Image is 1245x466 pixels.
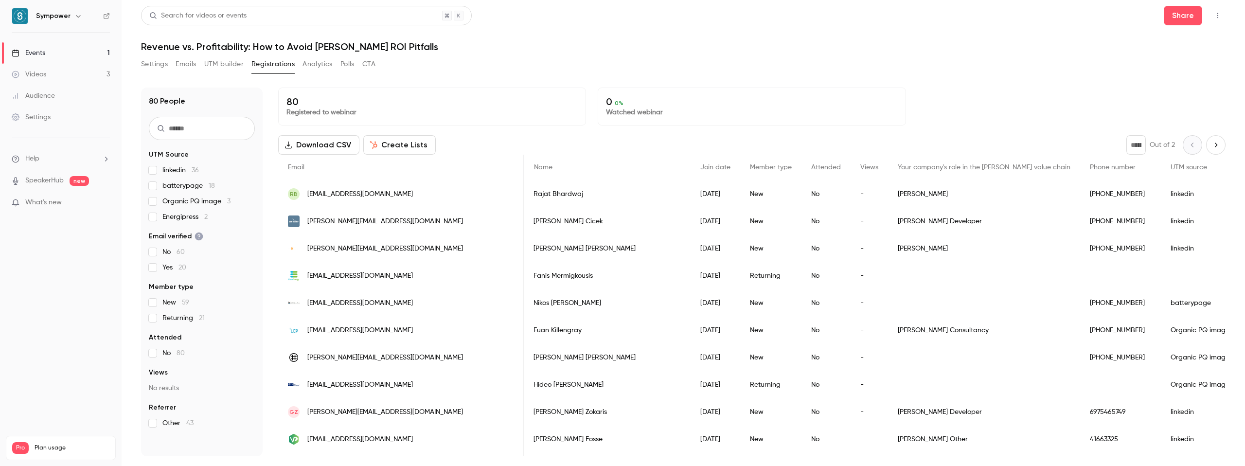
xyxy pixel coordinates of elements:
div: No [801,208,851,235]
div: [DATE] [691,344,740,371]
div: [PERSON_NAME] Developer [888,398,1080,426]
span: 21 [199,315,205,322]
p: No results [149,383,255,393]
div: [PERSON_NAME] Other [888,426,1080,453]
span: new [70,176,89,186]
img: arsia.gr [288,297,300,309]
div: [PERSON_NAME] [PERSON_NAME] [524,344,691,371]
span: [EMAIL_ADDRESS][DOMAIN_NAME] [307,434,413,445]
span: Help [25,154,39,164]
div: Organic PQ image [1161,371,1239,398]
span: GZ [289,408,298,416]
span: Join date [700,164,730,171]
div: [DATE] [691,208,740,235]
span: New [162,298,189,307]
img: versapowr.com [288,433,300,445]
span: Member type [149,282,194,292]
p: Registered to webinar [286,108,578,117]
div: [PHONE_NUMBER] [1080,180,1161,208]
img: lcp.com [288,324,300,336]
div: New [740,235,801,262]
div: No [801,262,851,289]
div: Nikos [PERSON_NAME] [524,289,691,317]
span: 3 [227,198,231,205]
span: 80 [177,350,185,357]
span: Email verified [149,232,203,241]
span: [EMAIL_ADDRESS][DOMAIN_NAME] [307,325,413,336]
div: Audience [12,91,55,101]
div: [PERSON_NAME] Developer [888,208,1080,235]
span: UTM source [1171,164,1207,171]
div: 41663325 [1080,426,1161,453]
button: Share [1164,6,1202,25]
span: Member type [750,164,792,171]
div: - [851,235,888,262]
div: - [851,317,888,344]
div: linkedin [1161,180,1239,208]
div: No [801,235,851,262]
span: Phone number [1090,164,1136,171]
div: New [740,398,801,426]
div: Events [12,48,45,58]
div: - [851,371,888,398]
span: 0 % [615,100,623,107]
span: 60 [177,249,185,255]
div: [PHONE_NUMBER] [1080,344,1161,371]
div: Returning [740,371,801,398]
span: Pro [12,442,29,454]
span: Attended [811,164,841,171]
div: No [801,289,851,317]
span: [EMAIL_ADDRESS][DOMAIN_NAME] [307,271,413,281]
button: Analytics [302,56,333,72]
div: 6975465749 [1080,398,1161,426]
span: 2 [204,214,208,220]
div: [DATE] [691,398,740,426]
span: 36 [192,167,199,174]
button: Create Lists [363,135,436,155]
p: Watched webinar [606,108,897,117]
span: Email [288,164,304,171]
div: [DATE] [691,262,740,289]
span: Views [860,164,878,171]
button: Registrations [251,56,295,72]
span: 59 [182,299,189,306]
div: [PHONE_NUMBER] [1080,208,1161,235]
span: [EMAIL_ADDRESS][DOMAIN_NAME] [307,298,413,308]
span: [EMAIL_ADDRESS][DOMAIN_NAME] [307,189,413,199]
span: Other [162,418,194,428]
div: New [740,208,801,235]
span: UTM Source [149,150,189,160]
span: 43 [186,420,194,427]
div: - [851,180,888,208]
p: 0 [606,96,897,108]
span: Yes [162,263,186,272]
div: [PERSON_NAME] Cicek [524,208,691,235]
button: Settings [141,56,168,72]
div: - [851,262,888,289]
div: [DATE] [691,289,740,317]
div: [PHONE_NUMBER] [1080,289,1161,317]
p: Out of 2 [1150,140,1175,150]
div: New [740,426,801,453]
div: [DATE] [691,371,740,398]
div: - [851,208,888,235]
span: Plan usage [35,444,109,452]
div: - [851,398,888,426]
span: [PERSON_NAME][EMAIL_ADDRESS][DOMAIN_NAME] [307,244,463,254]
img: sustainablepublicaffairs.com [288,352,300,363]
div: [DATE] [691,426,740,453]
div: [PERSON_NAME] Zokaris [524,398,691,426]
div: batterypage [1161,289,1239,317]
span: 18 [209,182,215,189]
span: batterypage [162,181,215,191]
div: Rajat Bhardwaj [524,180,691,208]
button: UTM builder [204,56,244,72]
button: Download CSV [278,135,359,155]
div: New [740,180,801,208]
div: linkedin [1161,208,1239,235]
span: Name [534,164,552,171]
li: help-dropdown-opener [12,154,110,164]
span: [EMAIL_ADDRESS][DOMAIN_NAME] [307,380,413,390]
span: RB [290,190,298,198]
section: facet-groups [149,150,255,428]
